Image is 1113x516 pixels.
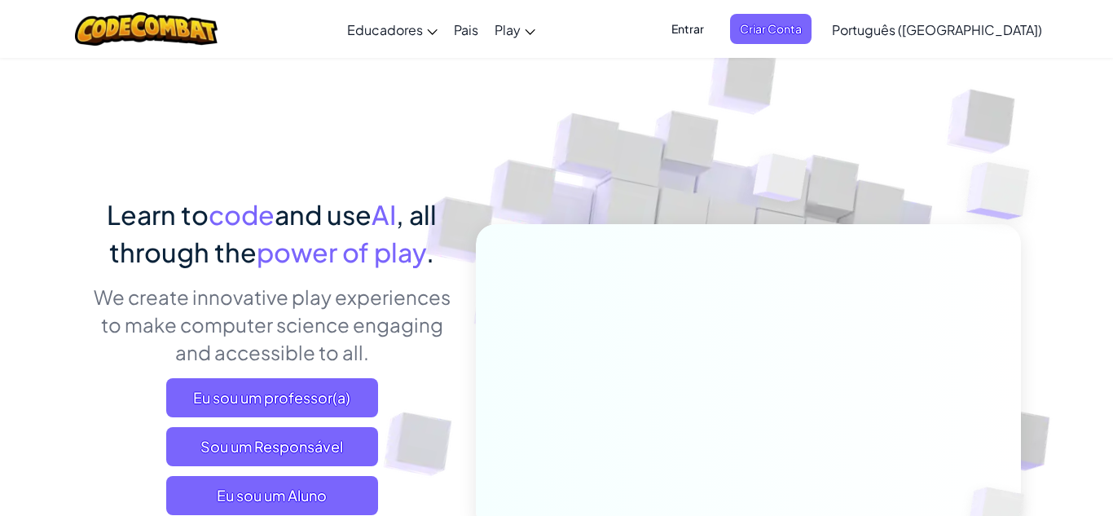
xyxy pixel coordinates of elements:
span: AI [372,198,396,231]
span: Educadores [347,21,423,38]
button: Entrar [662,14,714,44]
span: code [209,198,275,231]
span: Play [495,21,521,38]
span: . [426,236,434,268]
span: and use [275,198,372,231]
p: We create innovative play experiences to make computer science engaging and accessible to all. [92,283,451,366]
a: Educadores [339,7,446,51]
a: Sou um Responsável [166,427,378,466]
img: CodeCombat logo [75,12,218,46]
span: Português ([GEOGRAPHIC_DATA]) [832,21,1042,38]
button: Criar Conta [730,14,812,44]
img: Overlap cubes [723,121,840,243]
span: Learn to [107,198,209,231]
a: Eu sou um professor(a) [166,378,378,417]
img: Overlap cubes [934,122,1075,260]
a: Pais [446,7,486,51]
span: power of play [257,236,426,268]
a: Português ([GEOGRAPHIC_DATA]) [824,7,1050,51]
button: Eu sou um Aluno [166,476,378,515]
a: Play [486,7,543,51]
